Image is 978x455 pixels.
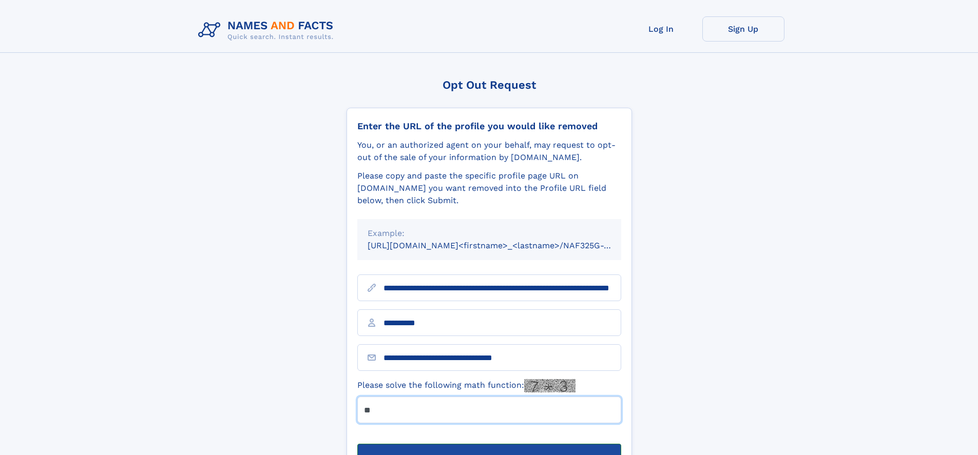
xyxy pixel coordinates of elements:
[347,78,632,91] div: Opt Out Request
[194,16,342,44] img: Logo Names and Facts
[357,139,621,164] div: You, or an authorized agent on your behalf, may request to opt-out of the sale of your informatio...
[620,16,702,42] a: Log In
[357,379,576,392] label: Please solve the following math function:
[702,16,784,42] a: Sign Up
[357,170,621,207] div: Please copy and paste the specific profile page URL on [DOMAIN_NAME] you want removed into the Pr...
[357,121,621,132] div: Enter the URL of the profile you would like removed
[368,227,611,240] div: Example:
[368,241,641,250] small: [URL][DOMAIN_NAME]<firstname>_<lastname>/NAF325G-xxxxxxxx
